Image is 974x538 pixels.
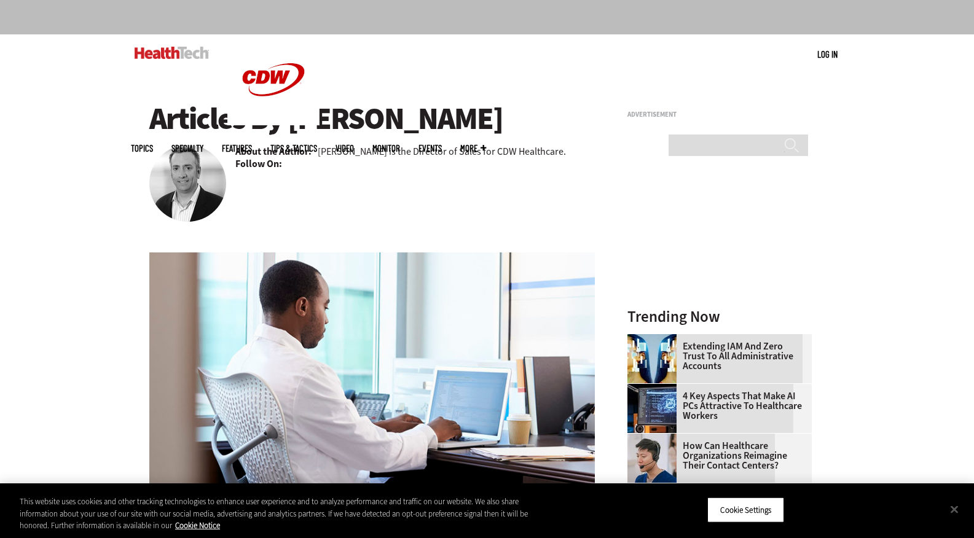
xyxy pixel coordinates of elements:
a: Log in [817,49,838,60]
span: Topics [131,144,153,153]
a: Tips & Tactics [270,144,317,153]
img: Home [227,34,320,125]
span: Specialty [171,144,203,153]
img: Home [135,47,209,59]
a: Features [222,144,252,153]
div: This website uses cookies and other tracking technologies to enhance user experience and to analy... [20,496,536,532]
button: Close [941,496,968,523]
a: Events [418,144,442,153]
a: Extending IAM and Zero Trust to All Administrative Accounts [627,341,804,371]
iframe: advertisement [627,123,812,276]
span: More [460,144,486,153]
img: abstract image of woman with pixelated face [627,334,677,383]
a: More information about your privacy [175,520,220,531]
div: User menu [817,48,838,61]
img: Desktop monitor with brain AI concept [627,384,677,433]
h3: Trending Now [627,309,812,324]
a: abstract image of woman with pixelated face [627,334,683,344]
a: Healthcare contact center [627,434,683,443]
a: Desktop monitor with brain AI concept [627,384,683,394]
a: MonITor [372,144,400,153]
a: 4 Key Aspects That Make AI PCs Attractive to Healthcare Workers [627,391,804,421]
img: Doctor Wearing White Coat Working On Laptop In Office [149,252,595,493]
img: Healthcare contact center [627,434,677,483]
a: CDW [227,115,320,128]
button: Cookie Settings [707,497,784,523]
a: How Can Healthcare Organizations Reimagine Their Contact Centers? [627,441,804,470]
a: Video [336,144,354,153]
